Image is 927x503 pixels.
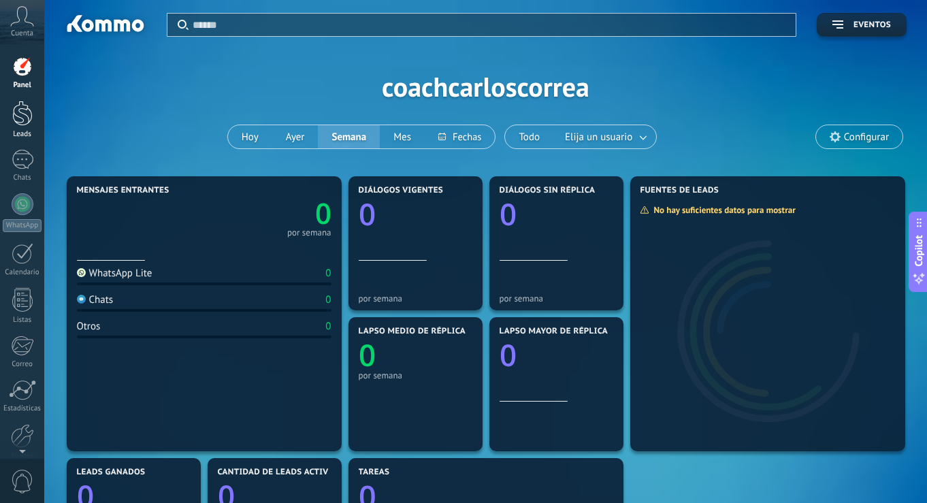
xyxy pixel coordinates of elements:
div: 0 [325,267,331,280]
img: WhatsApp Lite [77,268,86,277]
div: por semana [359,370,472,380]
div: 0 [325,320,331,333]
span: Mensajes entrantes [77,186,169,195]
img: Chats [77,295,86,304]
div: Otros [77,320,101,333]
div: Listas [3,316,42,325]
span: Lapso medio de réplica [359,327,466,336]
text: 0 [315,194,331,233]
text: 0 [359,334,376,375]
text: 0 [500,193,517,234]
button: Fechas [425,125,495,148]
a: 0 [204,194,331,233]
span: Diálogos sin réplica [500,186,596,195]
span: Leads ganados [77,468,146,477]
div: Calendario [3,268,42,277]
div: por semana [287,229,331,236]
div: WhatsApp Lite [77,267,152,280]
button: Semana [318,125,380,148]
text: 0 [359,193,376,234]
div: Chats [3,174,42,182]
span: Eventos [853,20,891,30]
button: Ayer [272,125,319,148]
button: Elija un usuario [553,125,656,148]
span: Lapso mayor de réplica [500,327,608,336]
span: Cuenta [11,29,33,38]
span: Elija un usuario [562,128,635,146]
div: No hay suficientes datos para mostrar [640,204,805,216]
div: 0 [325,293,331,306]
span: Configurar [844,131,889,143]
span: Copilot [912,235,926,266]
button: Eventos [817,13,907,37]
div: por semana [359,293,472,304]
span: Cantidad de leads activos [218,468,340,477]
button: Hoy [228,125,272,148]
button: Mes [380,125,425,148]
div: Estadísticas [3,404,42,413]
div: por semana [500,293,613,304]
div: Panel [3,81,42,90]
span: Tareas [359,468,390,477]
span: Fuentes de leads [640,186,719,195]
span: Diálogos vigentes [359,186,444,195]
div: Leads [3,130,42,139]
div: Chats [77,293,114,306]
button: Todo [505,125,553,148]
div: WhatsApp [3,219,42,232]
div: Correo [3,360,42,369]
text: 0 [500,334,517,375]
